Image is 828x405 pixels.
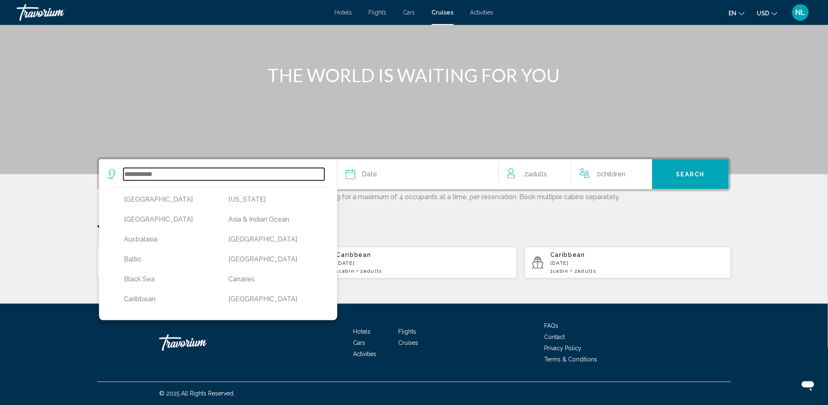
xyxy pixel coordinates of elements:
button: [GEOGRAPHIC_DATA] [225,251,321,267]
a: Cars [403,9,415,16]
span: Adults [578,268,596,274]
button: Europe[DATE]1cabin2Adults [97,246,303,279]
a: Cruises [432,9,454,16]
a: Flights [399,328,416,335]
button: [GEOGRAPHIC_DATA] [120,192,216,207]
span: cabin [553,268,569,274]
span: 1 [550,268,569,274]
a: Travorium [159,330,242,355]
span: © 2025 All Rights Reserved. [159,390,235,397]
button: Black Sea [120,271,216,287]
button: Caribbean[DATE]1cabin2Adults [311,246,517,279]
div: Search widget [99,159,729,189]
a: FAQs [545,322,559,329]
a: Privacy Policy [545,345,582,351]
span: 2 [361,268,383,274]
span: 2 [574,268,596,274]
button: [GEOGRAPHIC_DATA] [120,311,216,327]
button: [GEOGRAPHIC_DATA] [225,232,321,247]
button: Asia & Indian Ocean [225,212,321,227]
span: 1 [337,268,355,274]
a: Travorium [17,4,327,21]
span: Search [676,171,705,178]
button: Caribbean [120,291,216,307]
span: cabin [339,268,354,274]
span: Adults [364,268,382,274]
button: Baltic [120,251,216,267]
span: NL [796,8,806,17]
button: Australasia [120,232,216,247]
a: Activities [353,351,377,357]
span: Date [362,168,377,180]
span: Caribbean [337,251,371,258]
button: [GEOGRAPHIC_DATA] [120,212,216,227]
p: [DATE] [550,260,724,266]
button: Change currency [757,7,777,19]
p: [DATE] [337,260,511,266]
button: Date [346,159,490,189]
p: For best results, we recommend searching for a maximum of 4 occupants at a time, per reservation.... [97,191,731,201]
h1: THE WORLD IS WAITING FOR YOU [259,64,569,86]
button: Canaries [225,271,321,287]
span: Caribbean [550,251,585,258]
span: en [729,10,737,17]
span: 0 [597,168,626,180]
span: USD [757,10,770,17]
p: Your Recent Searches [97,222,731,238]
button: [GEOGRAPHIC_DATA] [225,311,321,327]
a: Hotels [353,328,371,335]
button: Caribbean[DATE]1cabin2Adults [525,246,731,279]
a: Flights [369,9,387,16]
span: 2 [525,168,547,180]
a: Hotels [335,9,352,16]
a: Cars [353,339,366,346]
a: Contact [545,334,565,340]
a: Cruises [399,339,419,346]
button: User Menu [790,4,811,21]
button: Change language [729,7,745,19]
button: [GEOGRAPHIC_DATA] [225,291,321,307]
a: Terms & Conditions [545,356,598,363]
span: Children [601,170,626,178]
button: [US_STATE] [225,192,321,207]
iframe: Button to launch messaging window [795,372,821,398]
span: Adults [528,170,547,178]
button: Search [652,159,729,189]
a: Activities [470,9,494,16]
button: Travelers: 2 adults, 0 children [499,159,652,189]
